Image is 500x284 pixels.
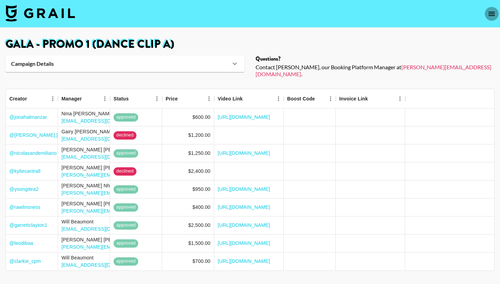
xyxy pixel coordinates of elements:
[61,254,145,261] div: Will Beaumont
[110,89,162,108] div: Status
[114,132,136,139] span: declined
[6,55,244,72] div: Campaign Details
[214,89,284,108] div: Video Link
[61,89,82,108] div: Manager
[61,182,267,189] div: [PERSON_NAME] Nhu
[188,132,210,139] div: $1,200.00
[152,94,162,104] button: Menu
[61,172,186,178] a: [PERSON_NAME][EMAIL_ADDRESS][DOMAIN_NAME]
[61,136,145,142] a: [EMAIL_ADDRESS][DOMAIN_NAME]
[9,114,47,121] a: @jonahalmanzar
[11,60,54,67] strong: Campaign Details
[114,222,138,229] span: approved
[162,89,214,108] div: Price
[61,208,186,214] a: [PERSON_NAME][EMAIL_ADDRESS][DOMAIN_NAME]
[485,7,499,21] button: open drawer
[192,204,210,211] div: $400.00
[192,258,210,265] div: $700.00
[273,94,284,104] button: Menu
[82,94,92,104] button: Sort
[114,89,129,108] div: Status
[336,89,405,108] div: Invoice Link
[114,240,138,247] span: approved
[256,64,494,78] div: Contact [PERSON_NAME], our Booking Platform Manager at .
[9,204,40,211] a: @rawlinsness
[9,150,57,157] a: @nicolasandemiliano
[114,114,138,121] span: approved
[61,154,145,160] a: [EMAIL_ADDRESS][DOMAIN_NAME]
[61,262,145,268] a: [EMAIL_ADDRESS][DOMAIN_NAME]
[204,94,214,104] button: Menu
[188,222,210,229] div: $2,500.00
[6,39,494,50] h1: GALA - Promo 1 (Dance Clip A)
[114,204,138,211] span: approved
[218,89,243,108] div: Video Link
[9,240,33,247] a: @leodibaa
[61,218,145,225] div: Will Beaumont
[188,240,210,247] div: $1,500.00
[256,64,491,77] a: [PERSON_NAME][EMAIL_ADDRESS][DOMAIN_NAME]
[61,200,186,207] div: [PERSON_NAME] [PERSON_NAME]
[218,204,270,211] a: [URL][DOMAIN_NAME]
[9,258,41,265] a: @clarkie_cpm
[61,118,145,124] a: [EMAIL_ADDRESS][DOMAIN_NAME]
[218,240,270,247] a: [URL][DOMAIN_NAME]
[284,89,336,108] div: Boost Code
[58,89,110,108] div: Manager
[129,94,139,104] button: Sort
[287,89,315,108] div: Boost Code
[6,89,58,108] div: Creator
[114,168,136,175] span: declined
[256,55,494,62] div: Questions?
[218,258,270,265] a: [URL][DOMAIN_NAME]
[61,128,145,135] div: Gairy [PERSON_NAME]
[218,186,270,193] a: [URL][DOMAIN_NAME]
[9,168,40,175] a: @kyliecantrall
[465,249,492,276] iframe: Drift Widget Chat Controller
[114,258,138,265] span: approved
[395,94,405,104] button: Menu
[166,89,178,108] div: Price
[61,190,267,196] a: [PERSON_NAME][EMAIL_ADDRESS][PERSON_NAME][PERSON_NAME][DOMAIN_NAME]
[188,150,210,157] div: $1,250.00
[9,186,39,193] a: @yoongitea2
[339,89,368,108] div: Invoice Link
[100,94,110,104] button: Menu
[192,186,210,193] div: $950.00
[192,114,210,121] div: $600.00
[61,236,227,243] div: [PERSON_NAME] [PERSON_NAME]
[114,150,138,157] span: approved
[9,89,27,108] div: Creator
[218,150,270,157] a: [URL][DOMAIN_NAME]
[61,146,145,153] div: [PERSON_NAME] [PERSON_NAME]
[243,94,252,104] button: Sort
[61,244,227,250] a: [PERSON_NAME][EMAIL_ADDRESS][PERSON_NAME][DOMAIN_NAME]
[6,5,75,21] img: Grail Talent
[325,94,336,104] button: Menu
[27,94,37,104] button: Sort
[315,94,325,104] button: Sort
[9,132,97,139] a: @[PERSON_NAME].[PERSON_NAME]
[9,222,47,229] a: @garrettclayton1
[61,164,186,171] div: [PERSON_NAME] [PERSON_NAME]
[114,186,138,193] span: approved
[48,94,58,104] button: Menu
[218,222,270,229] a: [URL][DOMAIN_NAME]
[178,94,187,104] button: Sort
[61,110,145,117] div: Nma [PERSON_NAME]
[61,226,145,232] a: [EMAIL_ADDRESS][DOMAIN_NAME]
[368,94,378,104] button: Sort
[188,168,210,175] div: $2,400.00
[218,114,270,121] a: [URL][DOMAIN_NAME]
